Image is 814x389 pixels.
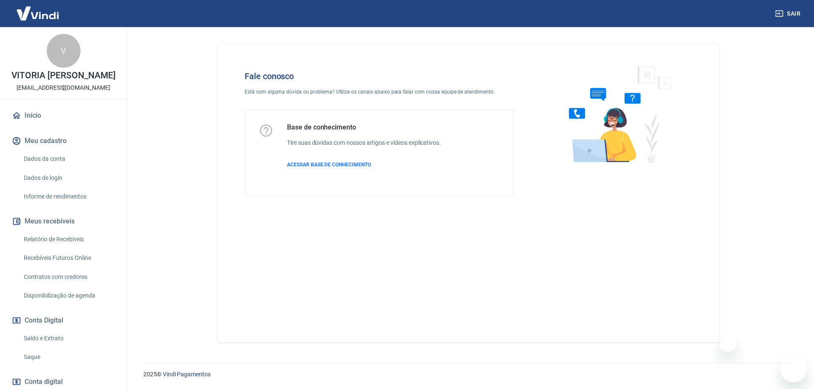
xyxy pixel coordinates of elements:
[287,161,441,168] a: ACESSAR BASE DE CONHECIMENTO
[20,330,117,347] a: Saldo e Extrato
[719,335,736,352] iframe: Fechar mensagem
[20,287,117,304] a: Disponibilização de agenda
[245,71,513,81] h4: Fale conosco
[20,249,117,267] a: Recebíveis Futuros Online
[10,106,117,125] a: Início
[287,123,441,132] h5: Base de conhecimento
[287,162,371,168] span: ACESSAR BASE DE CONHECIMENTO
[20,169,117,187] a: Dados de login
[163,371,211,378] a: Vindi Pagamentos
[25,376,63,388] span: Conta digital
[10,0,65,26] img: Vindi
[780,355,807,382] iframe: Botão para abrir a janela de mensagens
[143,370,794,379] p: 2025 ©
[20,188,117,205] a: Informe de rendimentos
[10,212,117,231] button: Meus recebíveis
[11,71,116,80] p: VITORIA [PERSON_NAME]
[20,268,117,286] a: Contratos com credores
[287,138,441,147] h6: Tire suas dúvidas com nossos artigos e vídeos explicativos.
[773,6,804,22] button: Sair
[17,83,110,92] p: [EMAIL_ADDRESS][DOMAIN_NAME]
[10,132,117,150] button: Meu cadastro
[20,348,117,366] a: Saque
[47,34,81,68] div: V
[552,58,681,171] img: Fale conosco
[245,88,513,96] p: Está com alguma dúvida ou problema? Utilize os canais abaixo para falar com nossa equipe de atend...
[20,231,117,248] a: Relatório de Recebíveis
[20,150,117,168] a: Dados da conta
[10,311,117,330] button: Conta Digital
